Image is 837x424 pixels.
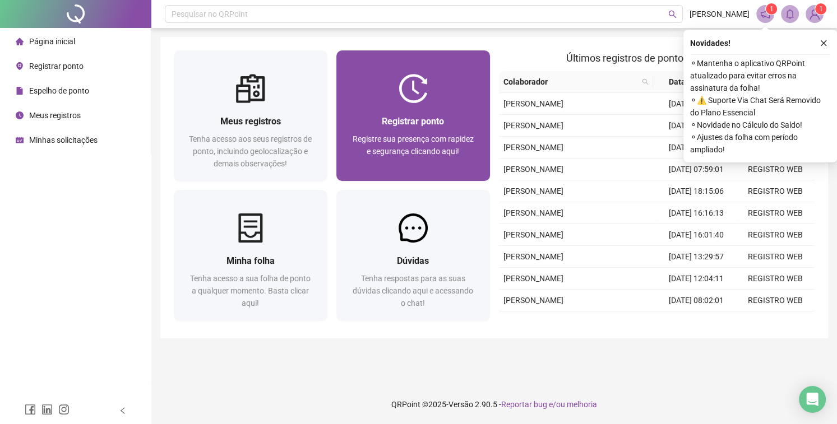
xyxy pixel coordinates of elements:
span: environment [16,62,24,70]
div: Open Intercom Messenger [799,386,826,413]
span: Página inicial [29,37,75,46]
span: notification [760,9,770,19]
span: facebook [25,404,36,415]
span: [PERSON_NAME] [503,296,563,305]
td: [DATE] 12:05:33 [656,137,736,159]
span: 1 [819,5,823,13]
span: [PERSON_NAME] [503,252,563,261]
span: Últimos registros de ponto sincronizados [566,52,747,64]
span: [PERSON_NAME] [503,274,563,283]
sup: Atualize o seu contato no menu Meus Dados [815,3,826,15]
td: [DATE] 13:26:13 [656,115,736,137]
span: 1 [770,5,774,13]
a: DúvidasTenha respostas para as suas dúvidas clicando aqui e acessando o chat! [336,190,490,320]
td: [DATE] 18:15:06 [656,180,736,202]
span: Tenha respostas para as suas dúvidas clicando aqui e acessando o chat! [353,274,473,307]
td: REGISTRO WEB [736,202,815,224]
td: REGISTRO WEB [736,311,815,333]
span: [PERSON_NAME] [690,8,750,20]
td: [DATE] 12:04:11 [656,268,736,290]
span: [PERSON_NAME] [503,99,563,108]
span: clock-circle [16,111,24,119]
span: Data/Hora [658,76,717,88]
span: home [16,38,24,45]
span: Registrar ponto [29,62,84,71]
td: [DATE] 07:59:01 [656,159,736,180]
td: REGISTRO WEB [736,246,815,268]
td: REGISTRO WEB [736,268,815,290]
td: REGISTRO WEB [736,180,815,202]
span: Versão [448,400,473,409]
span: Minha folha [226,255,275,266]
span: search [642,78,649,85]
td: [DATE] 18:35:07 [656,311,736,333]
img: 89346 [806,6,823,22]
span: Novidades ! [690,37,730,49]
td: REGISTRO WEB [736,159,815,180]
td: [DATE] 16:16:13 [656,202,736,224]
td: REGISTRO WEB [736,290,815,311]
span: instagram [58,404,70,415]
a: Registrar pontoRegistre sua presença com rapidez e segurança clicando aqui! [336,50,490,181]
span: left [119,407,127,414]
span: [PERSON_NAME] [503,121,563,130]
span: Registrar ponto [382,116,444,127]
span: ⚬ Novidade no Cálculo do Saldo! [690,119,830,131]
td: [DATE] 18:29:05 [656,93,736,115]
span: Meus registros [220,116,281,127]
sup: 1 [766,3,777,15]
span: linkedin [41,404,53,415]
span: [PERSON_NAME] [503,208,563,217]
span: schedule [16,136,24,144]
span: bell [785,9,795,19]
a: Minha folhaTenha acesso a sua folha de ponto a qualquer momento. Basta clicar aqui! [174,190,327,320]
span: Tenha acesso a sua folha de ponto a qualquer momento. Basta clicar aqui! [190,274,311,307]
span: Registre sua presença com rapidez e segurança clicando aqui! [353,134,474,156]
td: [DATE] 16:01:40 [656,224,736,246]
span: Reportar bug e/ou melhoria [501,400,597,409]
span: ⚬ Mantenha o aplicativo QRPoint atualizado para evitar erros na assinatura da folha! [690,57,830,94]
th: Data/Hora [653,71,730,93]
span: search [668,10,677,18]
span: ⚬ Ajustes da folha com período ampliado! [690,131,830,156]
span: file [16,87,24,95]
span: [PERSON_NAME] [503,230,563,239]
span: close [820,39,827,47]
td: REGISTRO WEB [736,224,815,246]
span: search [640,73,651,90]
span: Colaborador [503,76,638,88]
span: Meus registros [29,111,81,120]
span: [PERSON_NAME] [503,187,563,195]
span: [PERSON_NAME] [503,143,563,152]
td: [DATE] 08:02:01 [656,290,736,311]
span: Espelho de ponto [29,86,89,95]
span: Dúvidas [397,255,429,266]
footer: QRPoint © 2025 - 2.90.5 - [151,385,837,424]
span: [PERSON_NAME] [503,165,563,174]
span: ⚬ ⚠️ Suporte Via Chat Será Removido do Plano Essencial [690,94,830,119]
td: [DATE] 13:29:57 [656,246,736,268]
a: Meus registrosTenha acesso aos seus registros de ponto, incluindo geolocalização e demais observa... [174,50,327,181]
span: Minhas solicitações [29,136,98,145]
span: Tenha acesso aos seus registros de ponto, incluindo geolocalização e demais observações! [189,134,312,168]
